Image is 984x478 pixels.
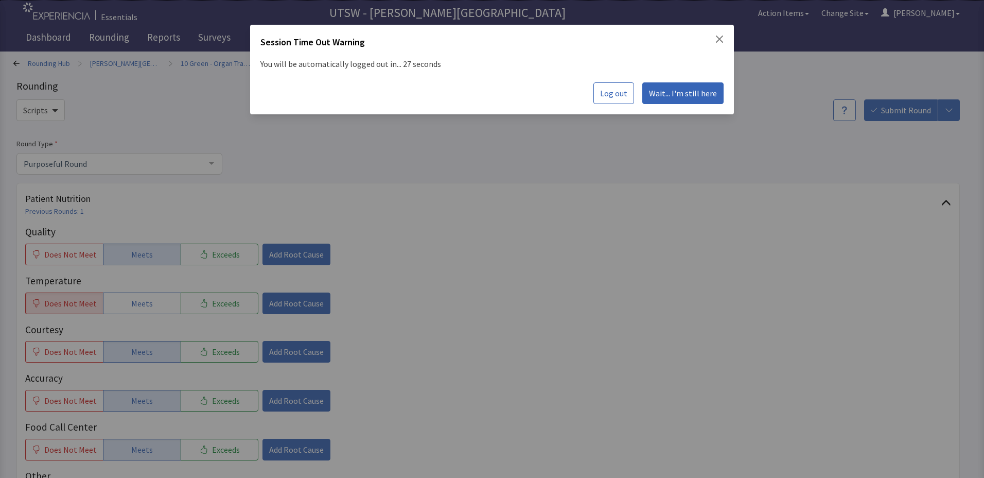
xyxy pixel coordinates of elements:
[715,35,724,43] button: Close
[260,35,365,54] h2: Session Time Out Warning
[593,82,634,104] button: Log out
[600,87,627,99] span: Log out
[642,82,724,104] button: Wait... I'm still here
[649,87,717,99] span: Wait... I'm still here
[260,54,724,74] p: You will be automatically logged out in... 27 seconds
